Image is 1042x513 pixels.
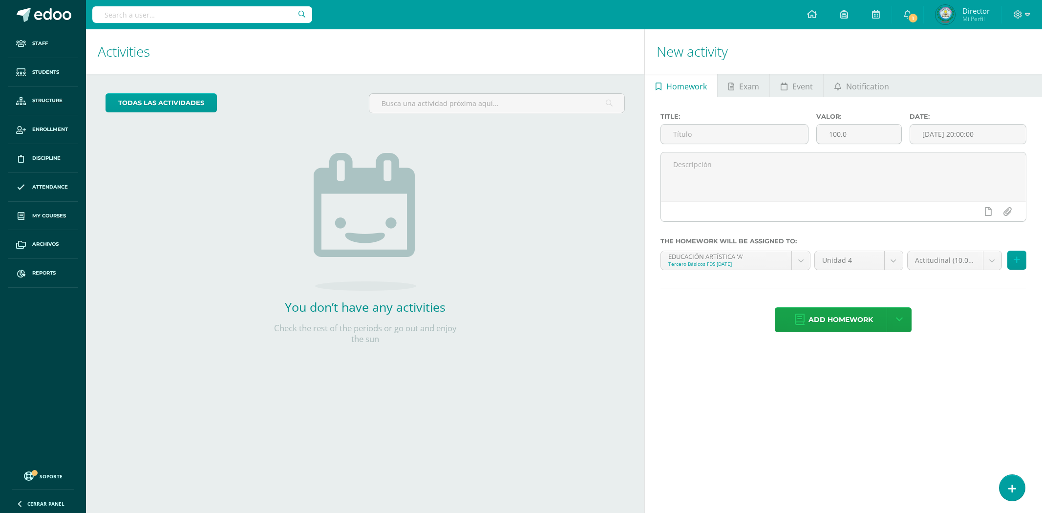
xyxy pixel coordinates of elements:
h1: Activities [98,29,633,74]
a: Attendance [8,173,78,202]
span: Unidad 4 [822,251,876,270]
a: Notification [824,74,899,97]
h2: You don’t have any activities [267,299,463,315]
span: Structure [32,97,63,105]
input: Search a user… [92,6,312,23]
img: 648d3fb031ec89f861c257ccece062c1.png [936,5,955,24]
a: Structure [8,87,78,116]
span: Discipline [32,154,61,162]
span: Attendance [32,183,68,191]
span: Archivos [32,240,59,248]
span: Enrollment [32,126,68,133]
input: Busca una actividad próxima aquí... [369,94,624,113]
a: Event [770,74,823,97]
span: Staff [32,40,48,47]
a: My courses [8,202,78,231]
span: Mi Perfil [962,15,990,23]
span: Exam [739,75,759,98]
a: Enrollment [8,115,78,144]
a: Actitudinal (10.0%) [908,251,1001,270]
p: Check the rest of the periods or go out and enjoy the sun [267,323,463,344]
h1: New activity [657,29,1030,74]
span: Homework [666,75,707,98]
span: Director [962,6,990,16]
span: 1 [908,13,918,23]
span: Soporte [40,473,63,480]
label: Valor: [816,113,902,120]
label: Date: [910,113,1026,120]
a: Exam [718,74,769,97]
label: The homework will be assigned to: [660,237,1026,245]
span: Actitudinal (10.0%) [915,251,976,270]
a: Soporte [12,469,74,482]
a: Archivos [8,230,78,259]
span: My courses [32,212,66,220]
a: todas las Actividades [106,93,217,112]
a: Students [8,58,78,87]
span: Students [32,68,59,76]
span: Cerrar panel [27,500,64,507]
span: Reports [32,269,56,277]
input: Fecha de entrega [910,125,1026,144]
a: Discipline [8,144,78,173]
img: no_activities.png [314,153,416,291]
div: Tercero Básicos FDS [DATE] [668,260,784,267]
a: Staff [8,29,78,58]
a: Homework [645,74,717,97]
a: Reports [8,259,78,288]
span: Event [792,75,813,98]
a: EDUCACIÓN ARTÍSTICA 'A'Tercero Básicos FDS [DATE] [661,251,810,270]
span: Notification [846,75,889,98]
input: Puntos máximos [817,125,901,144]
span: Add homework [808,308,873,332]
div: EDUCACIÓN ARTÍSTICA 'A' [668,251,784,260]
label: Title: [660,113,808,120]
a: Unidad 4 [815,251,902,270]
input: Título [661,125,808,144]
